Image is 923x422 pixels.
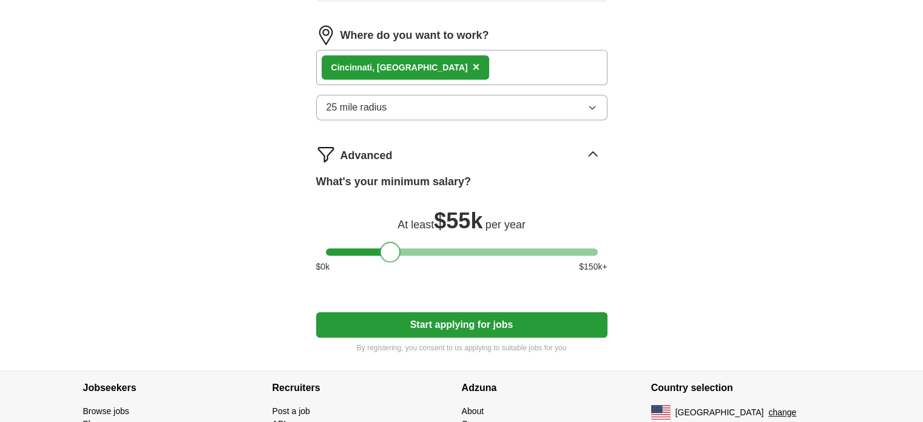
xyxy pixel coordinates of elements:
span: [GEOGRAPHIC_DATA] [675,406,764,419]
img: location.png [316,26,336,45]
span: $ 150 k+ [579,260,607,273]
img: filter [316,145,336,164]
button: change [768,406,796,419]
span: per year [485,219,526,231]
button: × [473,58,480,77]
a: About [462,406,484,416]
h4: Country selection [651,371,840,405]
strong: Cincinn [331,63,362,72]
label: What's your minimum salary? [316,174,471,190]
a: Browse jobs [83,406,129,416]
span: × [473,60,480,73]
span: At least [397,219,434,231]
button: 25 mile radius [316,95,607,120]
label: Where do you want to work? [340,27,489,44]
p: By registering, you consent to us applying to suitable jobs for you [316,342,607,353]
div: ati, [GEOGRAPHIC_DATA] [331,61,468,74]
span: $ 55k [434,208,482,233]
span: 25 mile radius [326,100,387,115]
span: Advanced [340,148,393,164]
button: Start applying for jobs [316,312,607,338]
img: US flag [651,405,671,420]
a: Post a job [272,406,310,416]
span: $ 0 k [316,260,330,273]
